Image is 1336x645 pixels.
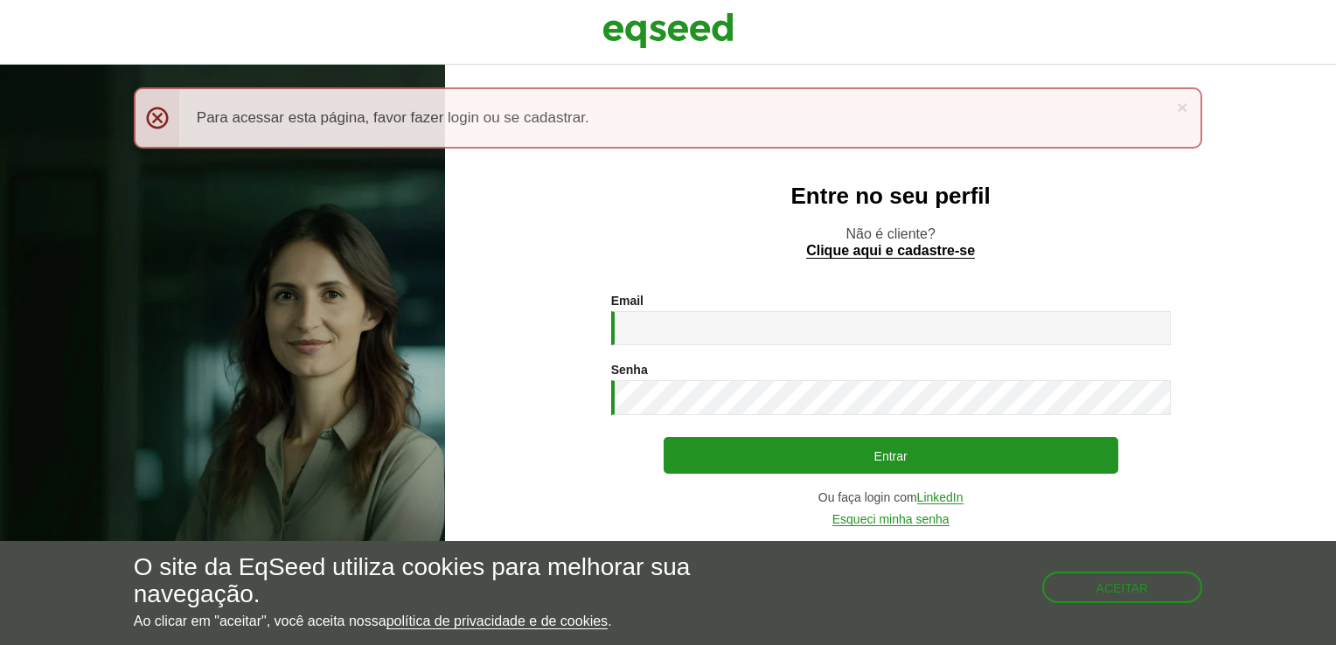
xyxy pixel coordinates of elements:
label: Senha [611,364,648,376]
h5: O site da EqSeed utiliza cookies para melhorar sua navegação. [134,554,775,608]
img: EqSeed Logo [602,9,734,52]
button: Entrar [664,437,1118,474]
a: política de privacidade e de cookies [386,614,609,629]
p: Não é cliente? [480,225,1301,259]
a: Clique aqui e cadastre-se [806,244,975,259]
a: LinkedIn [917,491,964,504]
div: Para acessar esta página, favor fazer login ou se cadastrar. [134,87,1202,149]
h2: Entre no seu perfil [480,184,1301,209]
div: Ou faça login com [611,491,1171,504]
label: Email [611,295,644,307]
button: Aceitar [1042,572,1203,603]
a: Esqueci minha senha [832,513,950,526]
p: Ao clicar em "aceitar", você aceita nossa . [134,613,775,629]
a: × [1177,98,1187,116]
